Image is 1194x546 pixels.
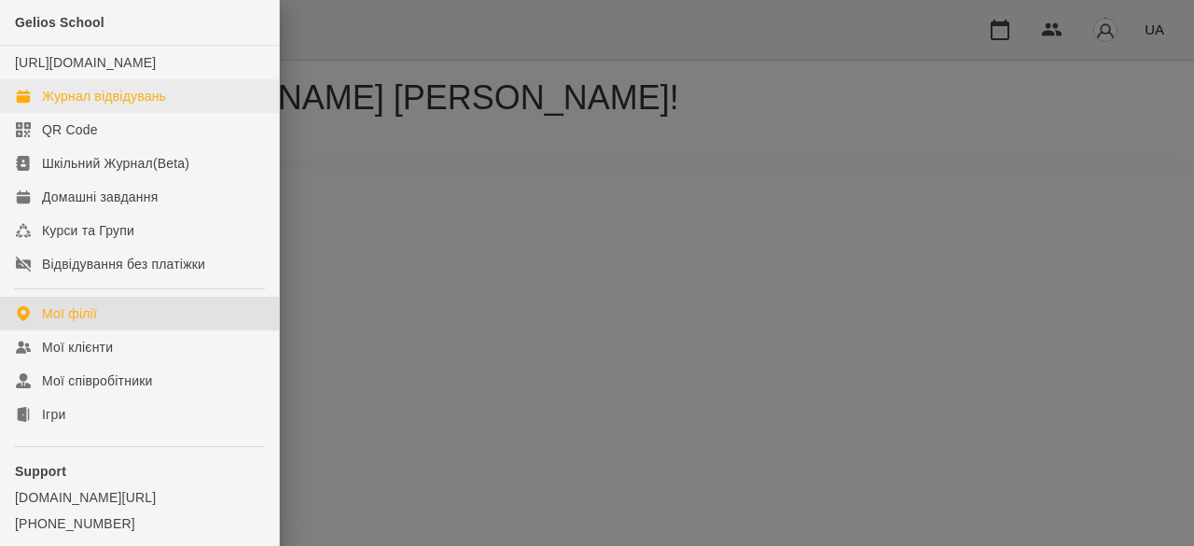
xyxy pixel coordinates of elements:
[42,87,166,105] div: Журнал відвідувань
[15,15,104,30] span: Gelios School
[42,120,98,139] div: QR Code
[42,338,113,357] div: Мої клієнти
[15,488,264,507] a: [DOMAIN_NAME][URL]
[42,371,153,390] div: Мої співробітники
[15,462,264,481] p: Support
[42,255,205,273] div: Відвідування без платіжки
[42,188,158,206] div: Домашні завдання
[15,514,264,533] a: [PHONE_NUMBER]
[42,304,97,323] div: Мої філії
[42,405,65,424] div: Ігри
[15,55,156,70] a: [URL][DOMAIN_NAME]
[42,154,189,173] div: Шкільний Журнал(Beta)
[42,221,134,240] div: Курси та Групи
